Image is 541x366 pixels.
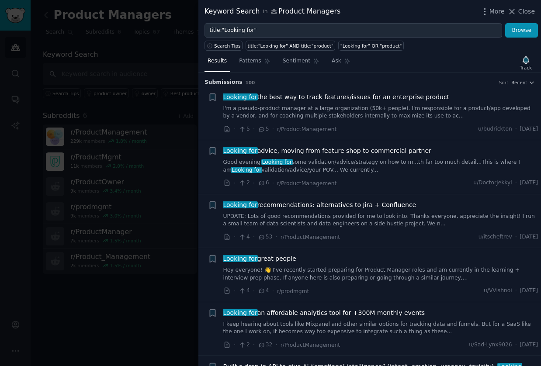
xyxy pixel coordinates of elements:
[332,57,341,65] span: Ask
[499,79,509,86] div: Sort
[234,340,236,349] span: ·
[231,167,262,173] span: Looking for
[258,125,269,133] span: 5
[281,342,340,348] span: r/ProductManagement
[223,254,296,263] a: Looking forgreat people
[205,41,243,51] button: Search Tips
[277,288,309,294] span: r/prodmgmt
[281,234,340,240] span: r/ProductManagement
[520,341,538,349] span: [DATE]
[236,54,273,72] a: Patterns
[520,179,538,187] span: [DATE]
[340,43,402,49] div: "Looking for" OR "product"
[239,341,250,349] span: 2
[275,340,277,349] span: ·
[223,105,538,120] a: I'm a pseudo-product manager at a large organization (50k+ people). I'm responsible for a product...
[223,200,416,210] a: Looking forrecommendations: alternatives to Jira + Confluence
[272,287,274,296] span: ·
[275,232,277,242] span: ·
[248,43,333,49] div: title:"Looking for" AND title:"product"
[223,146,431,155] a: Looking foradvice, moving from feature shop to commercial partner
[469,341,512,349] span: u/Sad-Lynx9026
[253,340,255,349] span: ·
[222,309,258,316] span: Looking for
[277,126,336,132] span: r/ProductManagement
[223,146,431,155] span: advice, moving from feature shop to commercial partner
[223,93,450,102] span: the best way to track features/issues for an enterprise product
[520,233,538,241] span: [DATE]
[280,54,323,72] a: Sentiment
[253,232,255,242] span: ·
[489,7,505,16] span: More
[258,233,272,241] span: 53
[505,23,538,38] button: Browse
[520,65,532,71] div: Track
[484,287,512,295] span: u/VVishnoi
[223,159,538,174] a: Good evening,Looking forsome validation/advice/strategy on how to m...th far too much detail...Th...
[234,124,236,134] span: ·
[222,93,258,100] span: Looking for
[511,79,535,86] button: Recent
[272,179,274,188] span: ·
[234,232,236,242] span: ·
[208,57,227,65] span: Results
[205,54,230,72] a: Results
[515,287,517,295] span: ·
[515,125,517,133] span: ·
[239,233,250,241] span: 4
[234,179,236,188] span: ·
[246,41,335,51] a: title:"Looking for" AND title:"product"
[214,43,241,49] span: Search Tips
[338,41,404,51] a: "Looking for" OR "product"
[239,179,250,187] span: 2
[222,255,258,262] span: Looking for
[239,57,261,65] span: Patterns
[253,124,255,134] span: ·
[223,321,538,336] a: I keep hearing about tools like Mixpanel and other similar options for tracking data and funnels....
[507,7,535,16] button: Close
[239,287,250,295] span: 4
[223,200,416,210] span: recommendations: alternatives to Jira + Confluence
[234,287,236,296] span: ·
[518,7,535,16] span: Close
[222,147,258,154] span: Looking for
[511,79,527,86] span: Recent
[253,179,255,188] span: ·
[329,54,354,72] a: Ask
[480,7,505,16] button: More
[223,308,425,318] span: an affordable analytics tool for +300M monthly events
[520,287,538,295] span: [DATE]
[272,124,274,134] span: ·
[205,79,243,86] span: Submission s
[205,6,340,17] div: Keyword Search Product Managers
[205,23,502,38] input: Try a keyword related to your business
[520,125,538,133] span: [DATE]
[515,233,517,241] span: ·
[246,80,255,85] span: 100
[253,287,255,296] span: ·
[263,8,267,16] span: in
[258,179,269,187] span: 6
[223,93,450,102] a: Looking forthe best way to track features/issues for an enterprise product
[223,254,296,263] span: great people
[479,233,512,241] span: u/itscheftrev
[222,201,258,208] span: Looking for
[515,179,517,187] span: ·
[258,287,269,295] span: 4
[515,341,517,349] span: ·
[261,159,293,165] span: Looking for
[277,180,336,186] span: r/ProductManagement
[258,341,272,349] span: 32
[239,125,250,133] span: 5
[283,57,310,65] span: Sentiment
[223,213,538,228] a: UPDATE: Lots of good recommendations provided for me to look into. Thanks everyone, appreciate th...
[223,266,538,282] a: Hey everyone! 👋 I’ve recently started preparing for Product Manager roles and am currently in the...
[473,179,512,187] span: u/DoctorJekkyl
[223,308,425,318] a: Looking foran affordable analytics tool for +300M monthly events
[517,54,535,72] button: Track
[478,125,512,133] span: u/budrickton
